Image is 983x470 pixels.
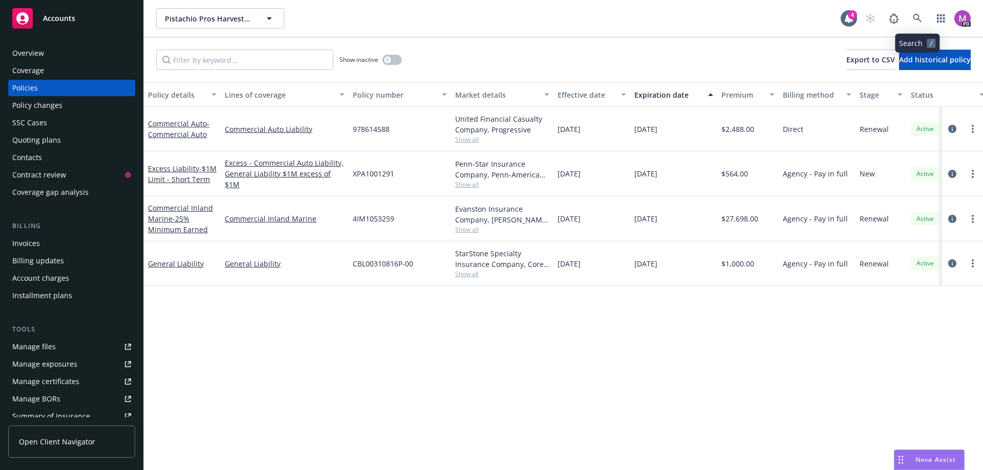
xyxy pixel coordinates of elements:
[144,82,221,107] button: Policy details
[148,214,208,234] span: - 25% Minimum Earned
[856,82,907,107] button: Stage
[630,82,717,107] button: Expiration date
[455,135,549,144] span: Show all
[455,270,549,278] span: Show all
[12,80,38,96] div: Policies
[225,158,345,190] a: Excess - Commercial Auto Liability, General Liability $1M excess of $1M
[8,373,135,390] a: Manage certificates
[225,89,333,100] div: Lines of coverage
[12,132,61,148] div: Quoting plans
[931,8,951,29] a: Switch app
[783,168,848,179] span: Agency - Pay in full
[967,213,979,225] a: more
[221,82,349,107] button: Lines of coverage
[12,391,60,407] div: Manage BORs
[156,8,284,29] button: Pistachio Pros Harvesters, Inc
[148,164,217,184] span: - $1M Limit - Short Term
[634,213,657,224] span: [DATE]
[8,339,135,355] a: Manage files
[12,45,44,61] div: Overview
[721,258,754,269] span: $1,000.00
[915,259,935,268] span: Active
[783,213,848,224] span: Agency - Pay in full
[946,168,958,180] a: circleInformation
[860,8,881,29] a: Start snowing
[8,324,135,334] div: Tools
[8,253,135,269] a: Billing updates
[8,62,135,79] a: Coverage
[148,89,205,100] div: Policy details
[967,168,979,180] a: more
[860,124,889,135] span: Renewal
[12,356,77,372] div: Manage exposures
[353,213,394,224] span: 4IM1053259
[8,4,135,33] a: Accounts
[8,167,135,183] a: Contract review
[8,97,135,114] a: Policy changes
[8,391,135,407] a: Manage BORs
[884,8,904,29] a: Report a Bug
[148,119,209,139] a: Commercial Auto
[634,89,702,100] div: Expiration date
[911,89,973,100] div: Status
[8,235,135,252] a: Invoices
[846,50,895,70] button: Export to CSV
[349,82,451,107] button: Policy number
[12,115,47,131] div: SSC Cases
[225,258,345,269] a: General Liability
[455,180,549,189] span: Show all
[915,214,935,223] span: Active
[455,89,538,100] div: Market details
[455,225,549,234] span: Show all
[455,248,549,270] div: StarStone Specialty Insurance Company, Core Specialty, Amwins
[721,124,754,135] span: $2,488.00
[915,169,935,178] span: Active
[783,124,803,135] span: Direct
[721,89,763,100] div: Premium
[12,149,42,166] div: Contacts
[946,123,958,135] a: circleInformation
[8,221,135,231] div: Billing
[553,82,630,107] button: Effective date
[148,203,213,234] a: Commercial Inland Marine
[899,50,971,70] button: Add historical policy
[860,213,889,224] span: Renewal
[894,450,965,470] button: Nova Assist
[634,258,657,269] span: [DATE]
[148,259,204,268] a: General Liability
[558,124,581,135] span: [DATE]
[899,55,971,64] span: Add historical policy
[339,55,378,64] span: Show inactive
[860,258,889,269] span: Renewal
[967,123,979,135] a: more
[954,10,971,27] img: photo
[558,168,581,179] span: [DATE]
[8,132,135,148] a: Quoting plans
[848,10,857,19] div: 4
[455,114,549,135] div: United Financial Casualty Company, Progressive
[353,89,436,100] div: Policy number
[8,45,135,61] a: Overview
[451,82,553,107] button: Market details
[12,339,56,355] div: Manage files
[634,124,657,135] span: [DATE]
[12,373,79,390] div: Manage certificates
[8,184,135,200] a: Coverage gap analysis
[12,167,66,183] div: Contract review
[860,168,875,179] span: New
[12,408,90,424] div: Summary of insurance
[43,14,75,23] span: Accounts
[8,270,135,286] a: Account charges
[558,89,615,100] div: Effective date
[717,82,779,107] button: Premium
[12,270,69,286] div: Account charges
[8,149,135,166] a: Contacts
[946,213,958,225] a: circleInformation
[783,89,840,100] div: Billing method
[225,124,345,135] a: Commercial Auto Liability
[721,213,758,224] span: $27,698.00
[8,408,135,424] a: Summary of insurance
[353,124,390,135] span: 978614588
[12,62,44,79] div: Coverage
[455,204,549,225] div: Evanston Insurance Company, [PERSON_NAME] Insurance, Amwins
